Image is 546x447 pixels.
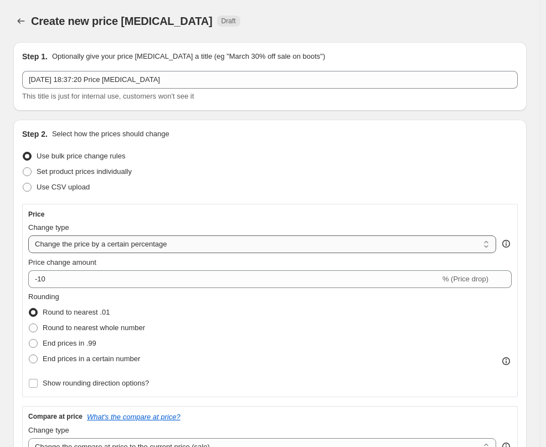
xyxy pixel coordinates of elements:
h2: Step 2. [22,129,48,140]
p: Optionally give your price [MEDICAL_DATA] a title (eg "March 30% off sale on boots") [52,51,325,62]
span: Round to nearest .01 [43,308,110,316]
h3: Price [28,210,44,219]
span: Use bulk price change rules [37,152,125,160]
span: Draft [222,17,236,25]
span: Use CSV upload [37,183,90,191]
span: This title is just for internal use, customers won't see it [22,92,194,100]
button: Price change jobs [13,13,29,29]
button: What's the compare at price? [87,413,181,421]
span: Change type [28,223,69,232]
div: help [501,238,512,249]
h2: Step 1. [22,51,48,62]
span: End prices in a certain number [43,354,140,363]
p: Select how the prices should change [52,129,169,140]
span: % (Price drop) [442,275,488,283]
h3: Compare at price [28,412,83,421]
span: Set product prices individually [37,167,132,176]
span: Rounding [28,292,59,301]
span: Show rounding direction options? [43,379,149,387]
span: Change type [28,426,69,434]
input: 30% off holiday sale [22,71,518,89]
span: Round to nearest whole number [43,323,145,332]
span: Price change amount [28,258,96,266]
input: -15 [28,270,440,288]
span: End prices in .99 [43,339,96,347]
span: Create new price [MEDICAL_DATA] [31,15,213,27]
